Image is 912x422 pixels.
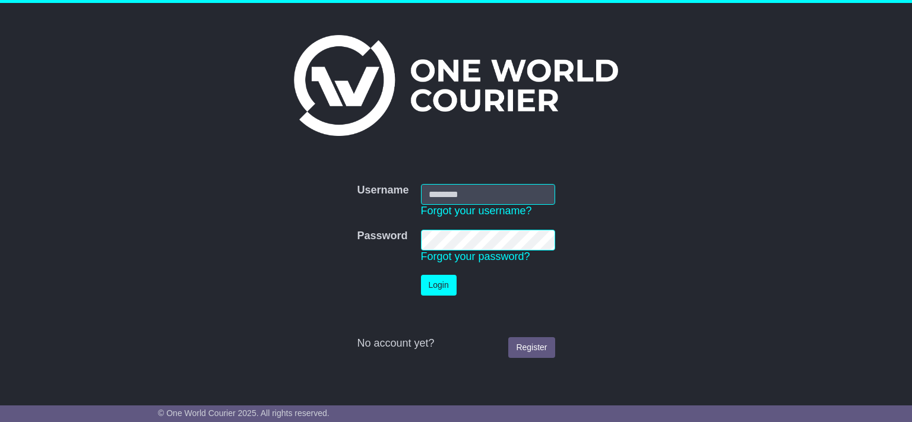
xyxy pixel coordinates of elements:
[357,184,408,197] label: Username
[421,250,530,262] a: Forgot your password?
[357,337,555,350] div: No account yet?
[421,205,532,217] a: Forgot your username?
[294,35,618,136] img: One World
[421,275,457,296] button: Login
[508,337,555,358] a: Register
[357,230,407,243] label: Password
[158,408,330,418] span: © One World Courier 2025. All rights reserved.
